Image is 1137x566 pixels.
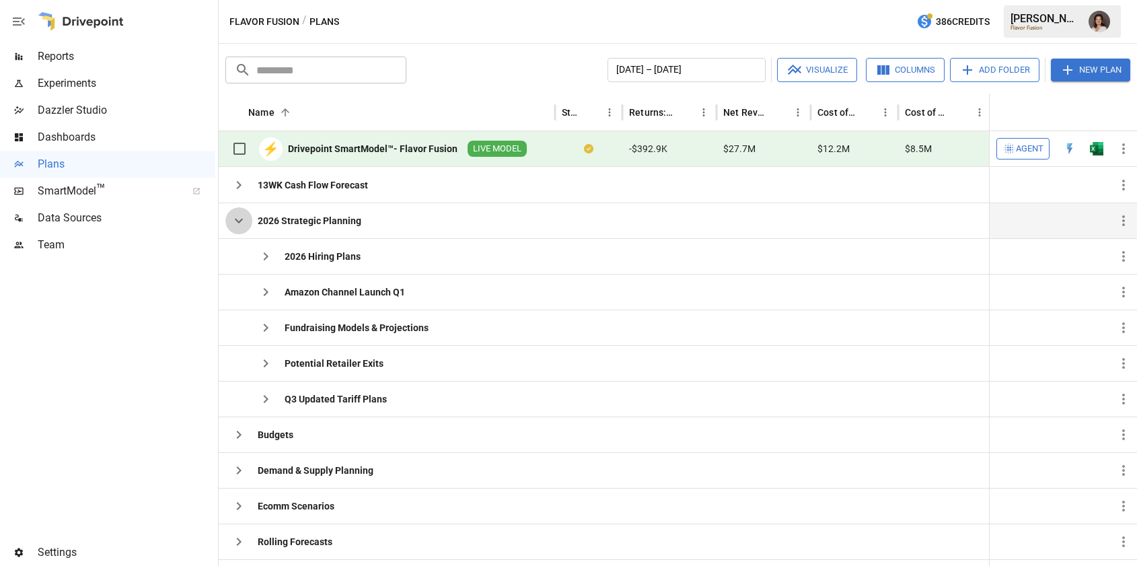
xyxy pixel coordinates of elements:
div: Drivepoint SmartModel™- Flavor Fusion [288,142,457,155]
button: Status column menu [600,103,619,122]
span: Experiments [38,75,215,92]
span: ™ [96,181,106,198]
div: Amazon Channel Launch Q1 [285,285,405,299]
button: Visualize [777,58,857,82]
div: Budgets [258,428,293,441]
button: Columns [866,58,945,82]
div: / [302,13,307,30]
div: Rolling Forecasts [258,535,332,549]
div: Cost of Goods Sold [817,107,856,118]
div: [PERSON_NAME] [1011,12,1080,25]
div: Net Revenue [723,107,768,118]
span: SmartModel [38,183,178,199]
div: Potential Retailer Exits [285,357,383,370]
button: Returns: DTC Online column menu [694,103,713,122]
button: Add Folder [950,58,1039,82]
button: Cost of Goods Sold: DTC Online column menu [970,103,989,122]
button: Sort [581,103,600,122]
span: Data Sources [38,210,215,226]
div: Open in Excel [1090,142,1103,155]
span: Plans [38,156,215,172]
button: Sort [770,103,788,122]
div: Status [562,107,580,118]
div: Demand & Supply Planning [258,464,373,477]
div: Ecomm Scenarios [258,499,334,513]
span: $12.2M [817,142,850,155]
span: Settings [38,544,215,561]
div: Cost of Goods Sold: DTC Online [905,107,950,118]
span: Team [38,237,215,253]
img: quick-edit-flash.b8aec18c.svg [1063,142,1076,155]
span: LIVE MODEL [468,143,527,155]
div: Your plan has changes in Excel that are not reflected in the Drivepoint Data Warehouse, select "S... [584,142,593,155]
div: Open in Quick Edit [1063,142,1076,155]
div: 2026 Hiring Plans [285,250,361,263]
button: New Plan [1051,59,1130,81]
span: $8.5M [905,142,932,155]
span: Agent [1016,141,1043,157]
button: 386Credits [911,9,995,34]
div: 13WK Cash Flow Forecast [258,178,368,192]
span: Reports [38,48,215,65]
button: Sort [951,103,970,122]
div: Fundraising Models & Projections [285,321,429,334]
img: excel-icon.76473adf.svg [1090,142,1103,155]
button: Sort [1118,103,1137,122]
button: Net Revenue column menu [788,103,807,122]
button: Sort [276,103,295,122]
button: Agent [996,138,1050,160]
div: Flavor Fusion [1011,25,1080,31]
div: Returns: DTC Online [629,107,674,118]
span: $27.7M [723,142,756,155]
span: -$392.9K [629,142,667,155]
button: Flavor Fusion [229,13,299,30]
span: 386 Credits [936,13,990,30]
span: Dashboards [38,129,215,145]
button: [DATE] – [DATE] [608,58,766,82]
span: Dazzler Studio [38,102,215,118]
button: Sort [857,103,876,122]
button: Franziska Ibscher [1080,3,1118,40]
div: Name [248,107,274,118]
button: Sort [675,103,694,122]
div: ⚡ [259,137,283,161]
div: Q3 Updated Tariff Plans [285,392,387,406]
button: Cost of Goods Sold column menu [876,103,895,122]
div: 2026 Strategic Planning [258,214,361,227]
img: Franziska Ibscher [1089,11,1110,32]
